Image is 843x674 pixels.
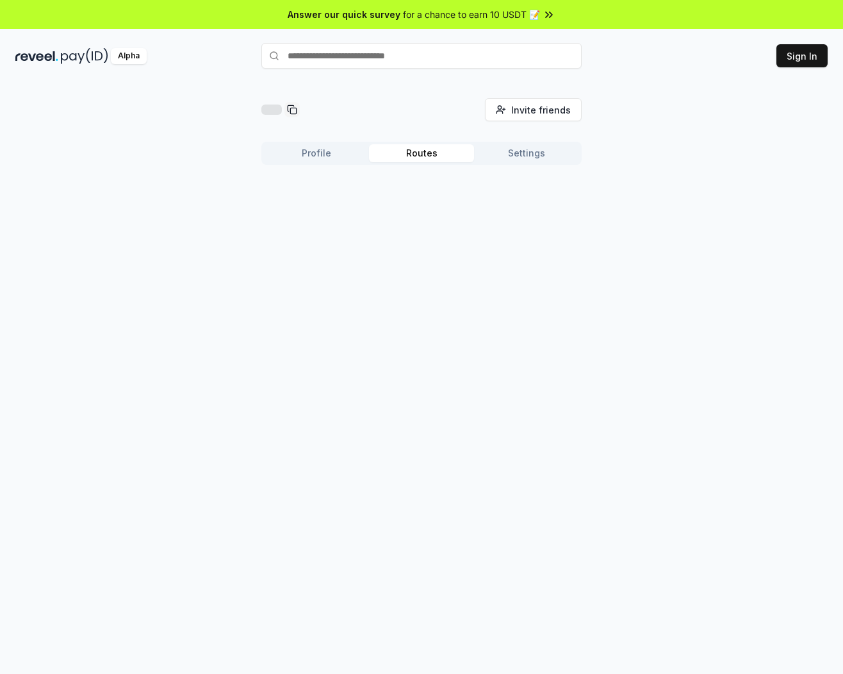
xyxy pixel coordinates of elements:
[111,48,147,64] div: Alpha
[369,144,474,162] button: Routes
[61,48,108,64] img: pay_id
[511,103,571,117] span: Invite friends
[288,8,400,21] span: Answer our quick survey
[15,48,58,64] img: reveel_dark
[474,144,579,162] button: Settings
[776,44,828,67] button: Sign In
[264,144,369,162] button: Profile
[403,8,540,21] span: for a chance to earn 10 USDT 📝
[485,98,582,121] button: Invite friends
